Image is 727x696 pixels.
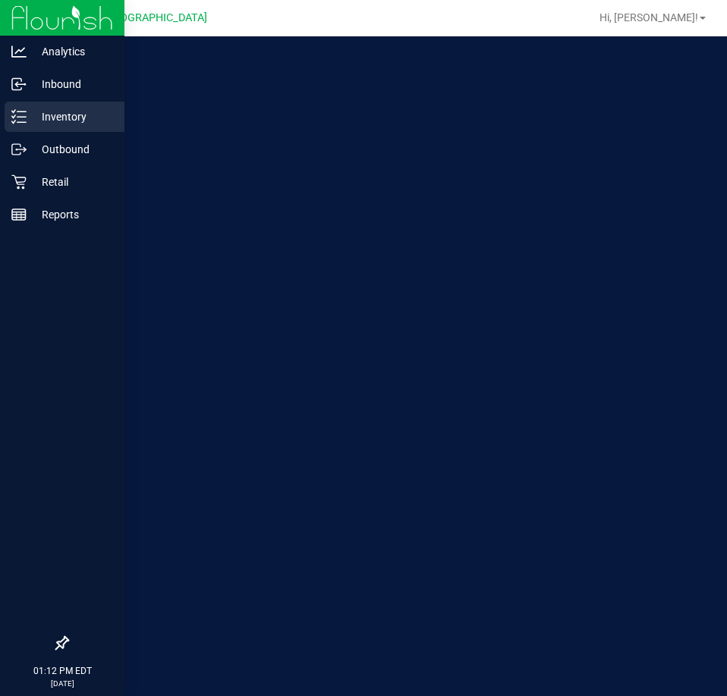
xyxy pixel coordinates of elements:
iframe: Resource center [15,575,61,620]
p: Inventory [27,108,118,126]
inline-svg: Inbound [11,77,27,92]
p: Reports [27,205,118,224]
p: Inbound [27,75,118,93]
p: [DATE] [7,678,118,689]
p: Analytics [27,42,118,61]
inline-svg: Analytics [11,44,27,59]
inline-svg: Reports [11,207,27,222]
inline-svg: Inventory [11,109,27,124]
p: Retail [27,173,118,191]
p: 01:12 PM EDT [7,664,118,678]
p: Outbound [27,140,118,158]
span: [GEOGRAPHIC_DATA] [103,11,207,24]
iframe: Resource center unread badge [45,572,63,591]
inline-svg: Outbound [11,142,27,157]
inline-svg: Retail [11,174,27,190]
span: Hi, [PERSON_NAME]! [600,11,698,24]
